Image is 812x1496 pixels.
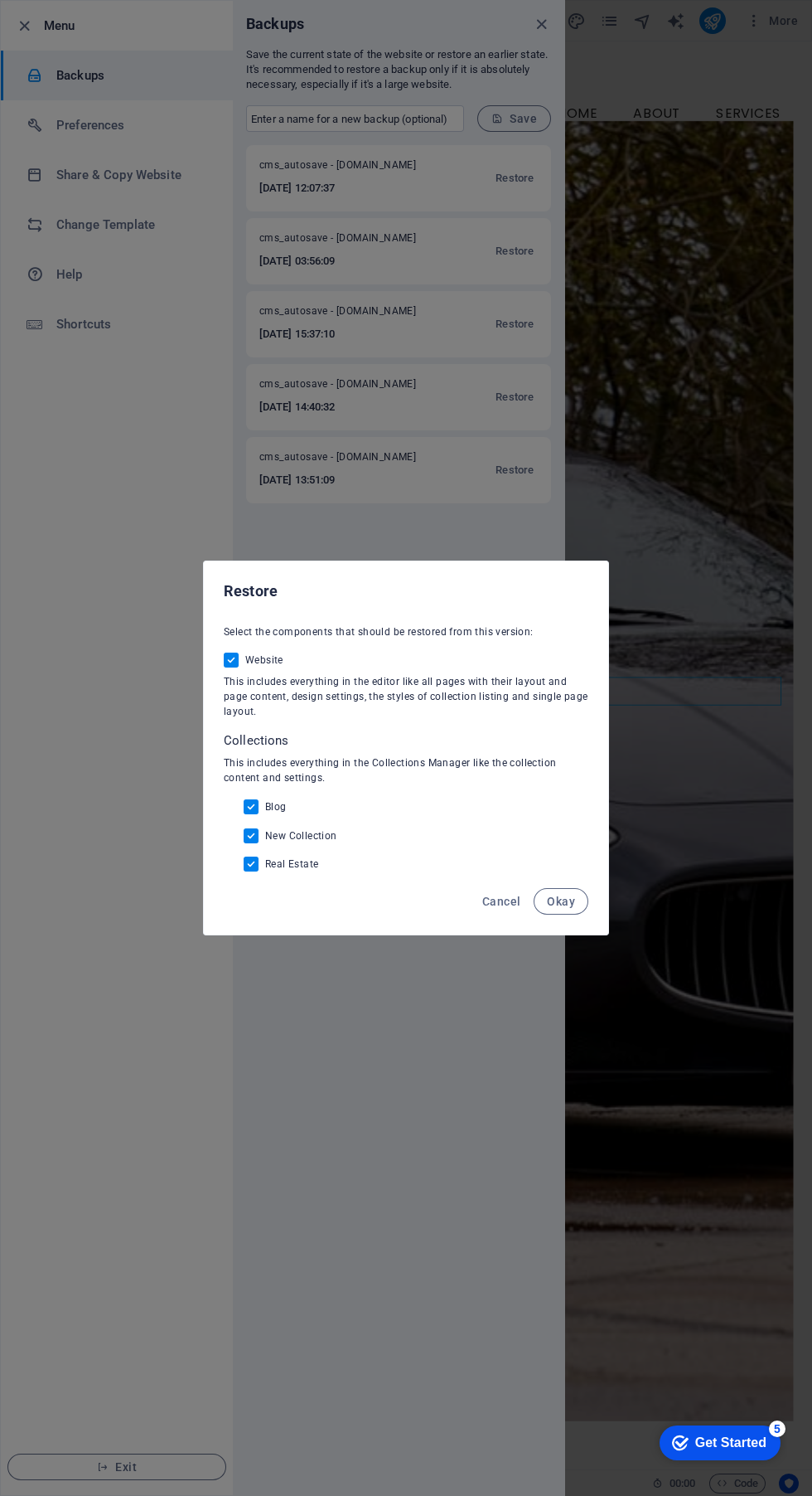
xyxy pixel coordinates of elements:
[482,895,520,908] span: Cancel
[49,18,120,33] div: Get Started
[224,732,588,749] p: Collections
[265,800,287,814] span: Blog
[224,676,588,717] span: This includes everything in the editor like all pages with their layout and page content, design ...
[13,8,134,43] div: Get Started 5 items remaining, 0% complete
[547,895,575,908] span: Okay
[265,857,318,871] span: Real Estate
[534,888,588,915] button: Okay
[224,581,588,601] h2: Restore
[476,888,527,915] button: Cancel
[265,829,337,843] span: New Collection
[224,626,534,638] span: Select the components that should be restored from this version:
[224,757,556,784] span: This includes everything in the Collections Manager like the collection content and settings.
[123,3,139,20] div: 5
[245,653,283,667] span: Website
